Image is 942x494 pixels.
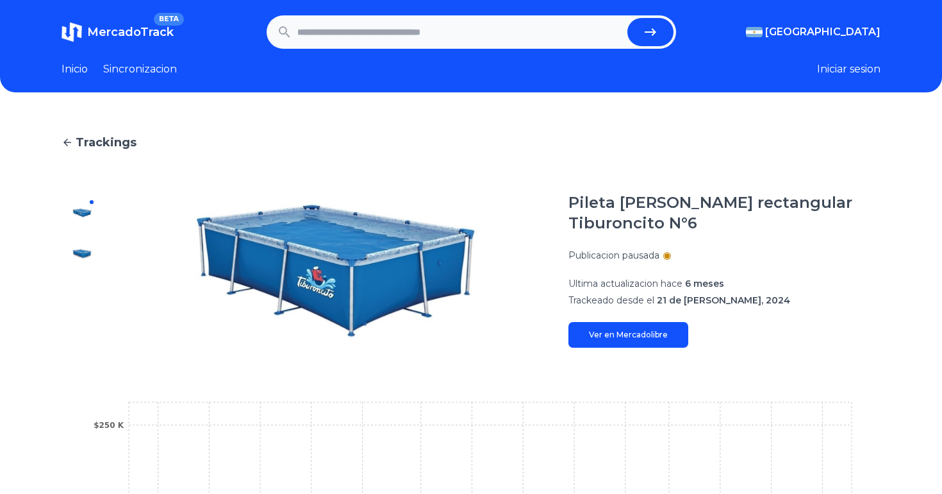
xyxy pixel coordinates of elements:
a: Trackings [62,133,880,151]
span: Ultima actualizacion hace [568,278,682,289]
a: MercadoTrackBETA [62,22,174,42]
img: Argentina [746,27,763,37]
a: Inicio [62,62,88,77]
tspan: $250 K [94,421,124,430]
img: Pileta de lona rectangular Tiburoncito N°6 [72,203,92,223]
span: MercadoTrack [87,25,174,39]
img: Pileta de lona rectangular Tiburoncito N°6 [72,244,92,264]
a: Ver en Mercadolibre [568,322,688,348]
button: [GEOGRAPHIC_DATA] [746,24,880,40]
span: Trackeado desde el [568,294,654,306]
img: MercadoTrack [62,22,82,42]
span: Trackings [76,133,136,151]
a: Sincronizacion [103,62,177,77]
span: [GEOGRAPHIC_DATA] [765,24,880,40]
button: Iniciar sesion [817,62,880,77]
span: 21 de [PERSON_NAME], 2024 [657,294,790,306]
span: BETA [154,13,184,26]
span: 6 meses [685,278,724,289]
p: Publicacion pausada [568,249,659,262]
img: Pileta de lona rectangular Tiburoncito N°6 [128,192,543,348]
h1: Pileta [PERSON_NAME] rectangular Tiburoncito N°6 [568,192,880,234]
